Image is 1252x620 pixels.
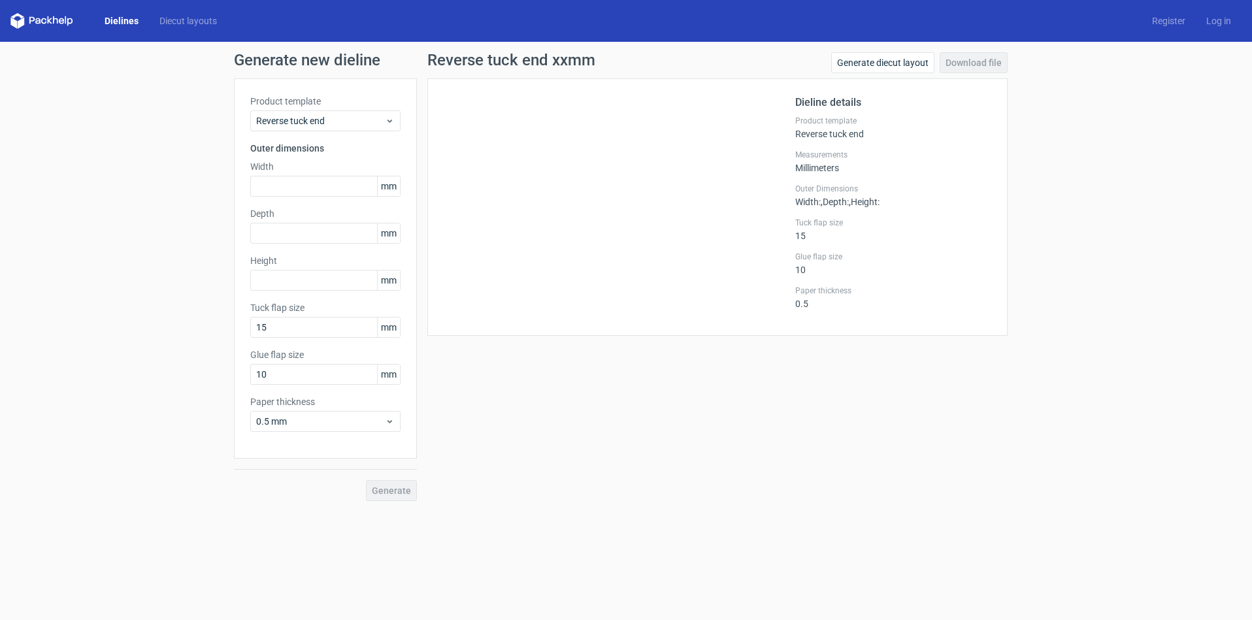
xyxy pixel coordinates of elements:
[377,365,400,384] span: mm
[250,348,401,361] label: Glue flap size
[795,218,991,241] div: 15
[831,52,934,73] a: Generate diecut layout
[250,160,401,173] label: Width
[250,301,401,314] label: Tuck flap size
[795,286,991,309] div: 0.5
[377,223,400,243] span: mm
[256,114,385,127] span: Reverse tuck end
[250,95,401,108] label: Product template
[250,207,401,220] label: Depth
[234,52,1018,68] h1: Generate new dieline
[795,197,821,207] span: Width :
[795,150,991,160] label: Measurements
[256,415,385,428] span: 0.5 mm
[795,116,991,139] div: Reverse tuck end
[795,218,991,228] label: Tuck flap size
[149,14,227,27] a: Diecut layouts
[795,116,991,126] label: Product template
[250,142,401,155] h3: Outer dimensions
[377,318,400,337] span: mm
[1142,14,1196,27] a: Register
[795,95,991,110] h2: Dieline details
[795,252,991,262] label: Glue flap size
[795,252,991,275] div: 10
[1196,14,1242,27] a: Log in
[427,52,595,68] h1: Reverse tuck end xxmm
[250,395,401,408] label: Paper thickness
[795,286,991,296] label: Paper thickness
[795,184,991,194] label: Outer Dimensions
[849,197,880,207] span: , Height :
[94,14,149,27] a: Dielines
[250,254,401,267] label: Height
[377,270,400,290] span: mm
[795,150,991,173] div: Millimeters
[821,197,849,207] span: , Depth :
[377,176,400,196] span: mm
